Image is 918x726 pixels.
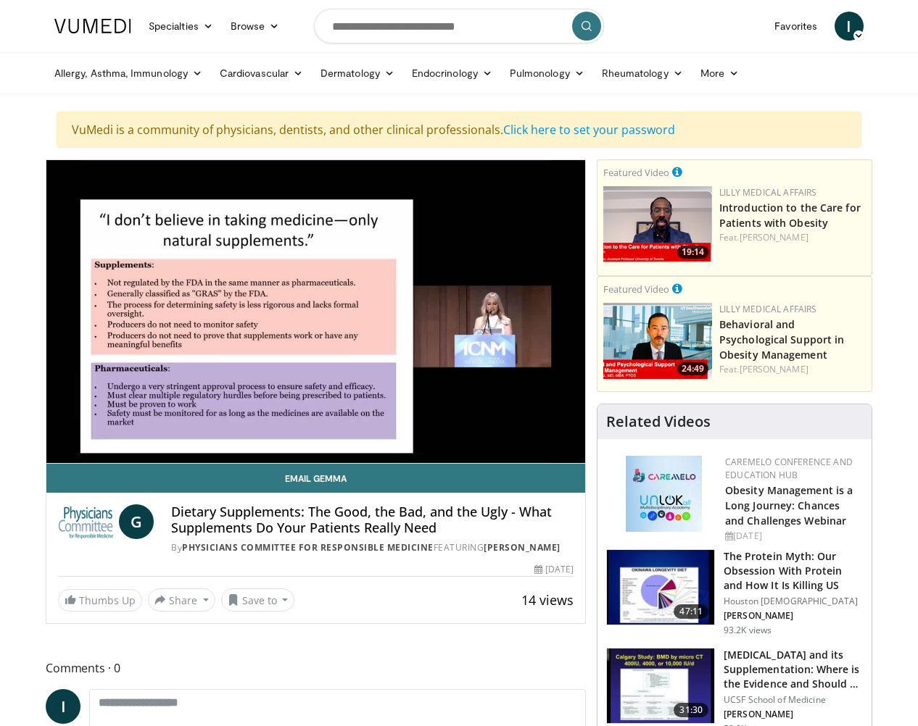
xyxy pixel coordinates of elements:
[503,122,675,138] a: Click here to set your password
[171,504,574,535] h4: Dietary Supplements: The Good, the Bad, and the Ugly - What Supplements Do Your Patients Really Need
[148,588,215,612] button: Share
[54,19,131,33] img: VuMedi Logo
[484,541,561,554] a: [PERSON_NAME]
[835,12,864,41] a: I
[603,283,669,296] small: Featured Video
[724,596,863,607] p: Houston [DEMOGRAPHIC_DATA]
[593,59,692,88] a: Rheumatology
[603,166,669,179] small: Featured Video
[724,694,863,706] p: UCSF School of Medicine
[766,12,826,41] a: Favorites
[119,504,154,539] a: G
[626,456,702,532] img: 45df64a9-a6de-482c-8a90-ada250f7980c.png.150x105_q85_autocrop_double_scale_upscale_version-0.2.jpg
[677,246,708,259] span: 19:14
[501,59,593,88] a: Pulmonology
[603,303,712,379] a: 24:49
[603,186,712,262] a: 19:14
[312,59,403,88] a: Dermatology
[46,689,80,724] a: I
[674,604,708,619] span: 47:11
[607,648,714,724] img: 4bb25b40-905e-443e-8e37-83f056f6e86e.150x105_q85_crop-smart_upscale.jpg
[603,186,712,262] img: acc2e291-ced4-4dd5-b17b-d06994da28f3.png.150x105_q85_crop-smart_upscale.png
[171,541,574,554] div: By FEATURING
[57,112,861,148] div: VuMedi is a community of physicians, dentists, and other clinical professionals.
[182,541,434,554] a: Physicians Committee for Responsible Medicine
[725,483,853,527] a: Obesity Management is a Long Journey: Chances and Challenges Webinar
[140,12,222,41] a: Specialties
[719,303,817,315] a: Lilly Medical Affairs
[603,303,712,379] img: ba3304f6-7838-4e41-9c0f-2e31ebde6754.png.150x105_q85_crop-smart_upscale.png
[521,591,574,609] span: 14 views
[674,703,708,717] span: 31:30
[719,231,866,244] div: Feat.
[692,59,748,88] a: More
[314,9,604,43] input: Search topics, interventions
[740,231,809,243] a: [PERSON_NAME]
[46,464,585,493] a: Email Gemma
[211,59,312,88] a: Cardiovascular
[724,549,863,593] h3: The Protein Myth: Our Obsession With Protein and How It Is Killing US
[607,550,714,625] img: b7b8b05e-5021-418b-a89a-60a270e7cf82.150x105_q85_crop-smart_upscale.jpg
[46,59,211,88] a: Allergy, Asthma, Immunology
[58,589,142,612] a: Thumbs Up
[677,362,708,375] span: 24:49
[719,317,844,362] a: Behavioral and Psychological Support in Obesity Management
[46,160,585,464] video-js: Video Player
[740,363,809,375] a: [PERSON_NAME]
[724,648,863,691] h3: [MEDICAL_DATA] and its Supplementation: Where is the Evidence and Should …
[606,549,863,636] a: 47:11 The Protein Myth: Our Obsession With Protein and How It Is Killing US Houston [DEMOGRAPHIC_...
[221,588,295,612] button: Save to
[724,625,772,636] p: 93.2K views
[222,12,289,41] a: Browse
[719,363,866,376] div: Feat.
[534,563,574,576] div: [DATE]
[719,201,861,230] a: Introduction to the Care for Patients with Obesity
[403,59,501,88] a: Endocrinology
[606,413,711,430] h4: Related Videos
[58,504,113,539] img: Physicians Committee for Responsible Medicine
[46,659,586,677] span: Comments 0
[719,186,817,199] a: Lilly Medical Affairs
[725,530,860,543] div: [DATE]
[725,456,853,481] a: CaReMeLO Conference and Education Hub
[724,709,863,720] p: [PERSON_NAME]
[724,610,863,622] p: [PERSON_NAME]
